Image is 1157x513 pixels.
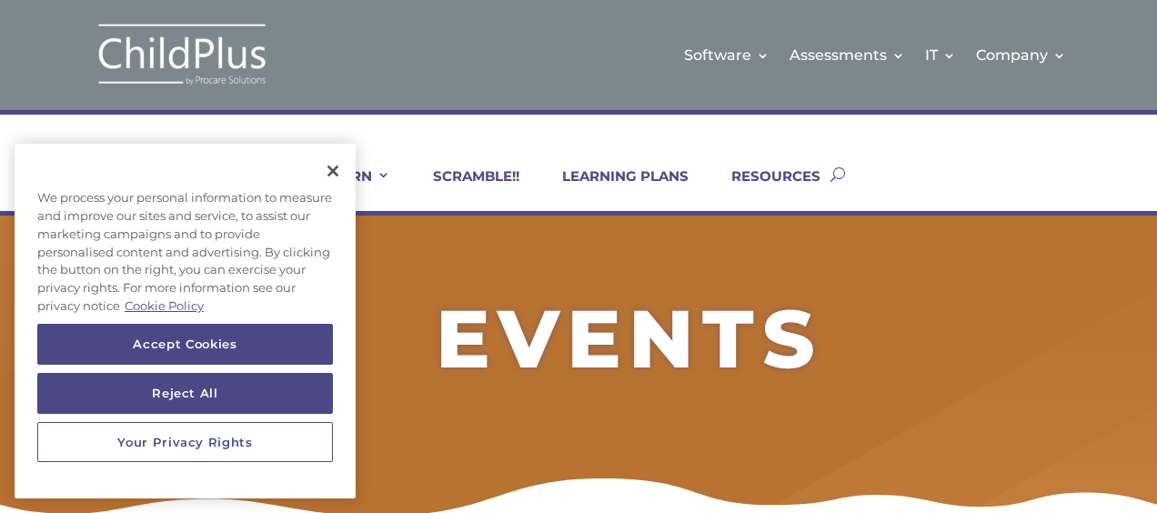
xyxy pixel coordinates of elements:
div: We process your personal information to measure and improve our sites and service, to assist our ... [15,180,356,324]
div: Privacy [15,144,356,498]
a: Assessments [790,18,905,92]
a: Software [684,18,770,92]
button: Reject All [37,373,333,413]
button: Accept Cookies [37,324,333,364]
a: IT [925,18,956,92]
a: RESOURCES [709,167,820,211]
div: Cookie banner [15,144,356,498]
button: Close [313,151,353,191]
a: LEARNING PLANS [539,167,689,211]
a: SCRAMBLE!! [410,167,519,211]
h2: EVENTS [109,298,1151,388]
a: Company [976,18,1066,92]
button: Your Privacy Rights [37,422,333,462]
a: More information about your privacy, opens in a new tab [125,297,204,312]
